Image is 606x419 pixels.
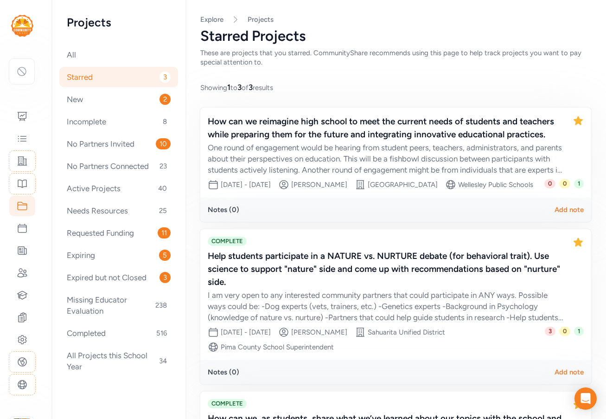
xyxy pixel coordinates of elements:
span: 1 [227,83,230,92]
div: Active Projects [59,178,178,199]
div: Help students participate in a NATURE vs. NURTURE debate (for behavioral trait). Use science to s... [208,250,565,289]
div: [DATE] - [DATE] [221,328,271,337]
div: New [59,89,178,110]
div: Missing Educator Evaluation [59,290,178,321]
div: Starred [59,67,178,87]
span: 3 [237,83,242,92]
span: 0 [544,179,555,188]
div: [PERSON_NAME] [291,328,347,337]
span: 3 [159,272,171,283]
div: [DATE] - [DATE] [221,180,271,189]
span: 23 [156,161,171,172]
div: Notes ( 0 ) [208,367,239,377]
span: 3 [545,327,555,336]
h2: Projects [67,15,171,30]
div: Pima County School Superintendent [221,342,334,352]
div: Add note [555,367,584,377]
span: 516 [153,328,171,339]
span: 3 [249,83,253,92]
span: 3 [159,71,171,83]
div: How can we reimagine high school to meet the current needs of students and teachers while prepari... [208,115,565,141]
a: Explore [200,15,223,24]
div: [GEOGRAPHIC_DATA] [368,180,438,189]
div: I am very open to any interested community partners that could participate in ANY ways. Possible ... [208,290,565,323]
nav: Breadcrumb [200,15,591,24]
div: Add note [555,205,584,214]
div: Notes ( 0 ) [208,205,239,214]
span: 11 [158,227,171,239]
img: logo [11,15,33,37]
span: 0 [559,179,570,188]
div: Wellesley Public Schools [458,180,533,189]
div: No Partners Invited [59,134,178,154]
div: Expiring [59,245,178,265]
span: 238 [152,300,171,311]
div: Completed [59,323,178,343]
span: 25 [155,205,171,216]
div: Needs Resources [59,200,178,221]
span: 0 [559,327,570,336]
span: COMPLETE [208,399,247,408]
div: One round of engagement would be hearing from student peers, teachers, administrators, and parent... [208,142,565,175]
div: Requested Funding [59,223,178,243]
div: Incomplete [59,111,178,132]
span: Showing to of results [200,82,273,93]
div: All [59,45,178,65]
span: 34 [155,355,171,367]
div: Open Intercom Messenger [574,387,597,410]
span: 8 [159,116,171,127]
div: All Projects this School Year [59,345,178,377]
span: 10 [156,138,171,149]
div: Starred Projects [200,28,591,45]
span: 5 [159,250,171,261]
span: 1 [574,327,584,336]
span: 2 [159,94,171,105]
span: These are projects that you starred. CommunityShare recommends using this page to help track proj... [200,49,581,66]
div: Expired but not Closed [59,267,178,288]
span: 1 [574,179,584,188]
span: 40 [154,183,171,194]
div: Sahuarita Unified District [368,328,445,337]
div: [PERSON_NAME] [291,180,347,189]
a: Projects [248,15,274,24]
div: No Partners Connected [59,156,178,176]
span: COMPLETE [208,237,247,246]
